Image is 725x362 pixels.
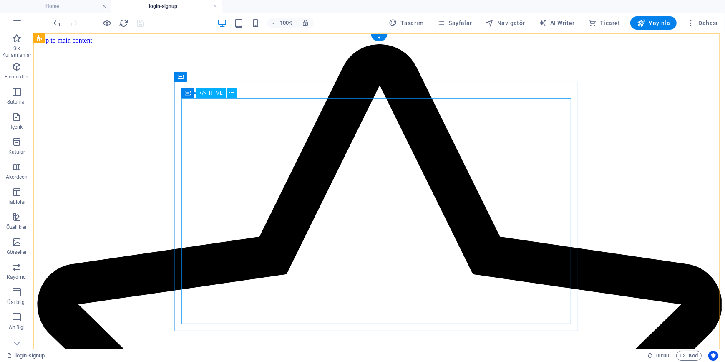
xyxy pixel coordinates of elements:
button: Sayfalar [433,16,476,30]
i: Geri al: HTML'yi değiştir (Ctrl+Z) [53,18,62,28]
div: + [371,34,387,41]
p: Tablolar [8,199,26,205]
p: Sütunlar [7,99,27,105]
button: Ticaret [585,16,624,30]
span: Kod [680,351,698,361]
button: 100% [267,18,297,28]
span: Yayınla [637,19,670,27]
p: Üst bilgi [7,299,26,306]
p: Alt Bigi [9,324,25,331]
i: Sayfayı yeniden yükleyin [119,18,129,28]
h6: Oturum süresi [647,351,670,361]
span: Navigatör [486,19,525,27]
h6: 100% [280,18,293,28]
div: Tasarım (Ctrl+Alt+Y) [385,16,427,30]
button: Usercentrics [708,351,718,361]
p: Kutular [8,149,25,155]
span: : [662,352,663,359]
button: Tasarım [385,16,427,30]
button: undo [52,18,62,28]
button: Dahası [683,16,721,30]
span: 00 00 [656,351,669,361]
span: HTML [209,91,223,96]
button: Kod [676,351,702,361]
a: Skip to main content [3,3,59,10]
button: reload [119,18,129,28]
span: Ticaret [588,19,620,27]
h4: login-signup [111,2,222,11]
span: Sayfalar [437,19,472,27]
p: Özellikler [6,224,27,230]
p: İçerik [10,124,23,130]
button: Yayınla [630,16,677,30]
p: Akordeon [6,174,28,180]
p: Kaydırıcı [7,274,27,281]
span: Tasarım [389,19,423,27]
span: Dahası [687,19,718,27]
a: Seçimi iptal etmek için tıkla. Sayfaları açmak için çift tıkla [7,351,45,361]
button: AI Writer [535,16,578,30]
button: Navigatör [482,16,529,30]
p: Görseller [7,249,27,256]
p: Elementler [5,73,29,80]
i: Yeniden boyutlandırmada yakınlaştırma düzeyini seçilen cihaza uyacak şekilde otomatik olarak ayarla. [302,19,309,27]
span: AI Writer [539,19,575,27]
